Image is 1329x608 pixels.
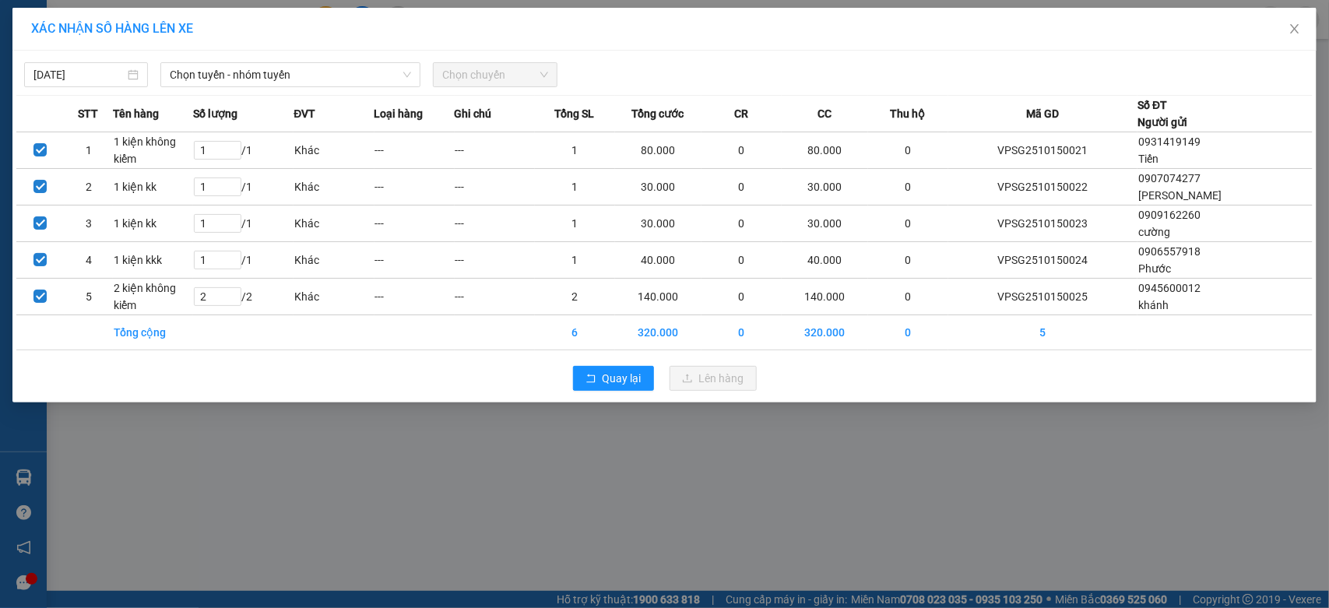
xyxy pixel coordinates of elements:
[701,169,782,206] td: 0
[701,315,782,350] td: 0
[782,242,868,279] td: 40.000
[455,206,535,242] td: ---
[374,206,455,242] td: ---
[615,315,701,350] td: 320.000
[113,169,193,206] td: 1 kiện kk
[1273,8,1317,51] button: Close
[631,105,684,122] span: Tổng cước
[948,242,1137,279] td: VPSG2510150024
[374,132,455,169] td: ---
[193,132,294,169] td: / 1
[782,206,868,242] td: 30.000
[193,169,294,206] td: / 1
[535,279,615,315] td: 2
[1138,245,1201,258] span: 0906557918
[294,279,374,315] td: Khác
[615,242,701,279] td: 40.000
[701,242,782,279] td: 0
[701,206,782,242] td: 0
[615,279,701,315] td: 140.000
[535,242,615,279] td: 1
[113,105,159,122] span: Tên hàng
[170,63,411,86] span: Chọn tuyến - nhóm tuyến
[113,315,193,350] td: Tổng cộng
[701,132,782,169] td: 0
[374,105,424,122] span: Loại hàng
[193,105,237,122] span: Số lượng
[782,132,868,169] td: 80.000
[65,132,113,169] td: 1
[294,206,374,242] td: Khác
[1138,226,1170,238] span: cường
[193,279,294,315] td: / 2
[701,279,782,315] td: 0
[1289,23,1301,35] span: close
[948,132,1137,169] td: VPSG2510150021
[670,366,757,391] button: uploadLên hàng
[535,315,615,350] td: 6
[1138,172,1201,185] span: 0907074277
[374,279,455,315] td: ---
[113,132,193,169] td: 1 kiện không kiểm
[1138,153,1158,165] span: Tiến
[535,206,615,242] td: 1
[455,105,492,122] span: Ghi chú
[891,105,926,122] span: Thu hộ
[1138,135,1201,148] span: 0931419149
[374,169,455,206] td: ---
[868,206,948,242] td: 0
[554,105,594,122] span: Tổng SL
[455,242,535,279] td: ---
[868,169,948,206] td: 0
[455,132,535,169] td: ---
[193,206,294,242] td: / 1
[948,315,1137,350] td: 5
[113,279,193,315] td: 2 kiện không kiểm
[1137,97,1187,131] div: Số ĐT Người gửi
[113,242,193,279] td: 1 kiện kkk
[868,242,948,279] td: 0
[113,206,193,242] td: 1 kiện kk
[294,242,374,279] td: Khác
[782,315,868,350] td: 320.000
[1138,262,1171,275] span: Phước
[734,105,748,122] span: CR
[193,242,294,279] td: / 1
[1026,105,1059,122] span: Mã GD
[374,242,455,279] td: ---
[1138,209,1201,221] span: 0909162260
[455,169,535,206] td: ---
[615,206,701,242] td: 30.000
[948,169,1137,206] td: VPSG2510150022
[403,70,412,79] span: down
[615,132,701,169] td: 80.000
[294,105,315,122] span: ĐVT
[948,206,1137,242] td: VPSG2510150023
[1138,282,1201,294] span: 0945600012
[65,206,113,242] td: 3
[573,366,654,391] button: rollbackQuay lại
[948,279,1137,315] td: VPSG2510150025
[782,169,868,206] td: 30.000
[31,21,193,36] span: XÁC NHẬN SỐ HÀNG LÊN XE
[455,279,535,315] td: ---
[1138,299,1169,311] span: khánh
[65,279,113,315] td: 5
[33,66,125,83] input: 15/10/2025
[442,63,547,86] span: Chọn chuyến
[294,132,374,169] td: Khác
[868,132,948,169] td: 0
[78,105,98,122] span: STT
[1138,189,1222,202] span: [PERSON_NAME]
[65,242,113,279] td: 4
[868,279,948,315] td: 0
[615,169,701,206] td: 30.000
[535,169,615,206] td: 1
[868,315,948,350] td: 0
[817,105,832,122] span: CC
[535,132,615,169] td: 1
[294,169,374,206] td: Khác
[65,169,113,206] td: 2
[585,373,596,385] span: rollback
[603,370,642,387] span: Quay lại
